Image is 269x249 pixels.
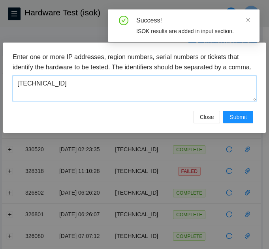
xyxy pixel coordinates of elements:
span: check-circle [119,16,128,25]
div: ISOK results are added in input section. [136,27,250,35]
span: close [245,17,251,23]
button: Close [194,111,220,123]
h3: Enter one or more IP addresses, region numbers, serial numbers or tickets that identify the hardw... [13,52,256,72]
span: Close [200,113,214,121]
textarea: [TECHNICAL_ID] [13,76,256,101]
button: Submit [223,111,253,123]
div: Success! [136,16,250,25]
span: Submit [229,113,247,121]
